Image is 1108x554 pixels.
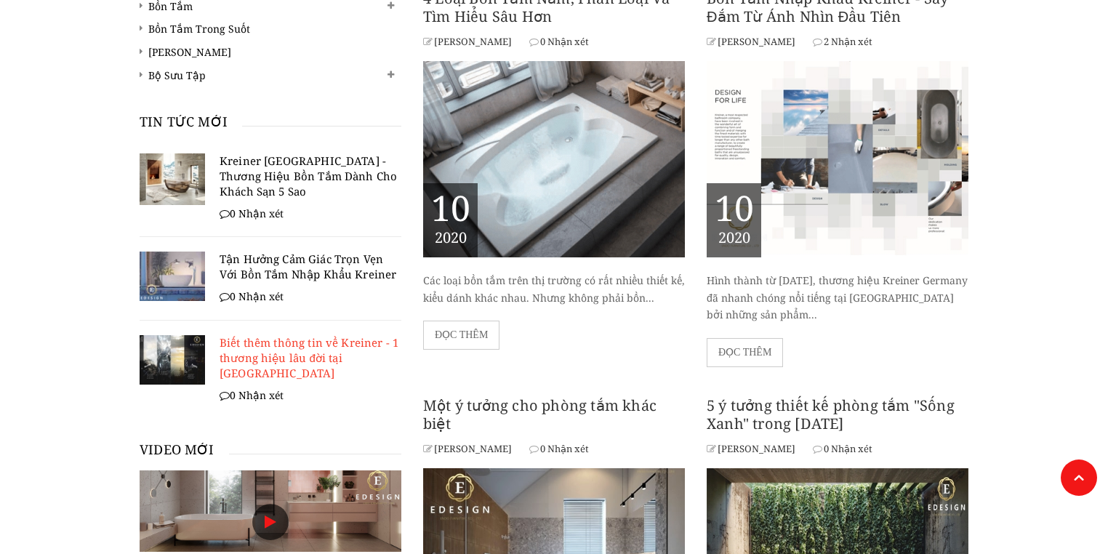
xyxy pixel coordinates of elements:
img: Video hot [140,470,401,553]
span: 0 Nhận xét [220,388,284,402]
a: Lên đầu trang [1061,459,1097,496]
a: Đọc thêm [707,338,783,367]
span: 0 Nhận xét [220,289,284,303]
span: [PERSON_NAME] [423,442,526,455]
span: 0 Nhận xét [529,442,603,455]
span: [PERSON_NAME] [707,442,810,455]
img: 4 Loại Bồn Tắm Nằm, Phân Loại Và Tìm Hiểu Sâu Hơn [423,61,685,257]
span: 2020 [718,228,750,247]
a: [PERSON_NAME] [142,44,398,61]
a: Một ý tưởng cho phòng tắm khác biệt [423,396,657,433]
a: Bồn Tắm Trong Suốt [142,20,398,38]
span: 2 Nhận xét [813,35,887,48]
img: Kreiner Germany - Thương Hiệu Bồn Tắm Dành Cho Khách Sạn 5 Sao [140,153,205,205]
span: 10 [714,190,754,225]
span: 0 Nhận xét [220,206,284,220]
a: Đọc thêm [423,321,499,350]
a: Tin tức mới [140,113,228,130]
span: 0 Nhận xét [813,442,887,455]
a: Kreiner [GEOGRAPHIC_DATA] - Thương Hiệu Bồn Tắm Dành Cho Khách Sạn 5 Sao [220,153,397,198]
div: Hình thành từ [DATE], thương hiệu Kreiner Germany đã nhanh chóng nổi tiếng tại [GEOGRAPHIC_DATA] ... [707,272,968,324]
img: Bồn Tắm Nhập Khẩu Kreiner - Say Đắm Từ Ánh Nhìn Đầu Tiên [707,61,968,257]
div: Các loại bồn tắm trên thị trường có rất nhiều thiết kế, kiểu dánh khác nhau. Nhưng không phải bồn... [423,272,685,307]
span: 0 Nhận xét [529,35,603,48]
a: Tận Hưởng Cảm Giác Trọn Vẹn Với Bồn Tắm Nhập Khẩu Kreiner [220,252,396,281]
span: [PERSON_NAME] [707,35,810,48]
a: Biết thêm thông tin về Kreiner - 1 thương hiệu lâu đời tại [GEOGRAPHIC_DATA] [220,335,398,380]
img: Biết thêm thông tin về Kreiner - 1 thương hiệu lâu đời tại Đức [140,335,205,385]
span: 2020 [435,228,467,247]
span: Video mới [140,441,214,458]
span: [PERSON_NAME] [423,35,526,48]
img: Tận Hưởng Cảm Giác Trọn Vẹn Với Bồn Tắm Nhập Khẩu Kreiner [140,252,205,301]
a: Bộ Sưu Tập [142,67,398,84]
a: 5 ý tưởng thiết kế phòng tắm "Sống Xanh" trong [DATE] [707,396,955,433]
span: 10 [430,190,470,225]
